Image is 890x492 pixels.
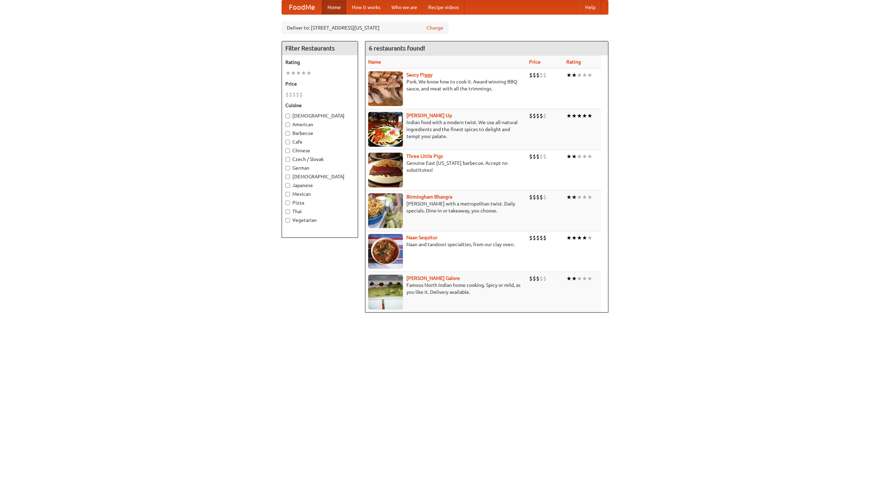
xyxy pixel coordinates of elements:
[582,71,587,79] li: ★
[406,113,452,118] a: [PERSON_NAME] Up
[536,234,540,242] li: $
[296,91,299,98] li: $
[577,275,582,282] li: ★
[536,193,540,201] li: $
[285,114,290,118] input: [DEMOGRAPHIC_DATA]
[587,153,592,160] li: ★
[285,201,290,205] input: Pizza
[540,153,543,160] li: $
[406,153,443,159] a: Three Little Pigs
[529,59,541,65] a: Price
[543,112,547,120] li: $
[285,138,354,145] label: Cafe
[285,199,354,206] label: Pizza
[529,275,533,282] li: $
[543,71,547,79] li: $
[285,218,290,223] input: Vegetarian
[536,71,540,79] li: $
[543,275,547,282] li: $
[285,209,290,214] input: Thai
[292,91,296,98] li: $
[299,91,303,98] li: $
[577,193,582,201] li: ★
[296,69,301,77] li: ★
[529,234,533,242] li: $
[406,235,437,240] a: Naan Sequitur
[285,156,354,163] label: Czech / Slovak
[566,193,572,201] li: ★
[285,175,290,179] input: [DEMOGRAPHIC_DATA]
[582,193,587,201] li: ★
[540,275,543,282] li: $
[368,59,381,65] a: Name
[368,241,524,248] p: Naan and tandoori specialties, from our clay oven.
[285,102,354,109] h5: Cuisine
[368,153,403,187] img: littlepigs.jpg
[368,200,524,214] p: [PERSON_NAME] with a metropolitan twist. Daily specials. Dine-in or takeaway, you choose.
[406,194,452,200] a: Birmingham Bhangra
[285,182,354,189] label: Japanese
[536,153,540,160] li: $
[566,275,572,282] li: ★
[543,234,547,242] li: $
[386,0,423,14] a: Who we are
[289,91,292,98] li: $
[282,22,448,34] div: Deliver to: [STREET_ADDRESS][US_STATE]
[368,160,524,174] p: Genuine East [US_STATE] barbecue. Accept no substitutes!
[285,183,290,188] input: Japanese
[368,193,403,228] img: bhangra.jpg
[577,112,582,120] li: ★
[587,71,592,79] li: ★
[285,130,354,137] label: Barbecue
[285,122,290,127] input: American
[572,153,577,160] li: ★
[368,282,524,296] p: Famous North Indian home cooking. Spicy or mild, as you like it. Delivery available.
[540,193,543,201] li: $
[285,147,354,154] label: Chinese
[529,153,533,160] li: $
[533,71,536,79] li: $
[577,153,582,160] li: ★
[285,192,290,196] input: Mexican
[369,45,425,51] ng-pluralize: 6 restaurants found!
[285,69,291,77] li: ★
[368,275,403,309] img: currygalore.jpg
[536,112,540,120] li: $
[285,131,290,136] input: Barbecue
[566,112,572,120] li: ★
[285,140,290,144] input: Cafe
[577,234,582,242] li: ★
[536,275,540,282] li: $
[533,153,536,160] li: $
[285,91,289,98] li: $
[285,148,290,153] input: Chinese
[368,71,403,106] img: saucy.jpg
[529,112,533,120] li: $
[301,69,306,77] li: ★
[285,164,354,171] label: German
[322,0,346,14] a: Home
[582,112,587,120] li: ★
[406,275,460,281] a: [PERSON_NAME] Galore
[566,153,572,160] li: ★
[540,234,543,242] li: $
[285,157,290,162] input: Czech / Slovak
[543,193,547,201] li: $
[572,193,577,201] li: ★
[285,208,354,215] label: Thai
[285,112,354,119] label: [DEMOGRAPHIC_DATA]
[533,234,536,242] li: $
[285,121,354,128] label: American
[285,80,354,87] h5: Price
[533,112,536,120] li: $
[566,59,581,65] a: Rating
[533,275,536,282] li: $
[582,275,587,282] li: ★
[406,72,432,78] a: Saucy Piggy
[285,217,354,224] label: Vegetarian
[529,71,533,79] li: $
[587,234,592,242] li: ★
